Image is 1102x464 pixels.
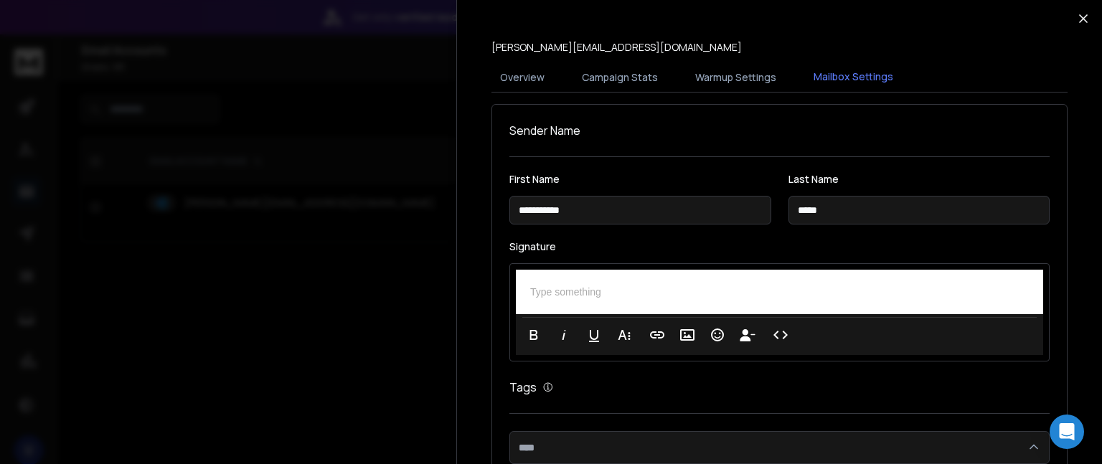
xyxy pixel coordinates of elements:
[509,379,537,396] h1: Tags
[788,174,1050,184] label: Last Name
[687,62,785,93] button: Warmup Settings
[1050,415,1084,449] div: Open Intercom Messenger
[805,61,902,94] button: Mailbox Settings
[520,321,547,349] button: Bold (Ctrl+B)
[573,62,667,93] button: Campaign Stats
[491,40,742,55] p: [PERSON_NAME][EMAIL_ADDRESS][DOMAIN_NAME]
[550,321,578,349] button: Italic (Ctrl+I)
[509,122,1050,139] h1: Sender Name
[491,62,553,93] button: Overview
[580,321,608,349] button: Underline (Ctrl+U)
[509,174,771,184] label: First Name
[509,242,1050,252] label: Signature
